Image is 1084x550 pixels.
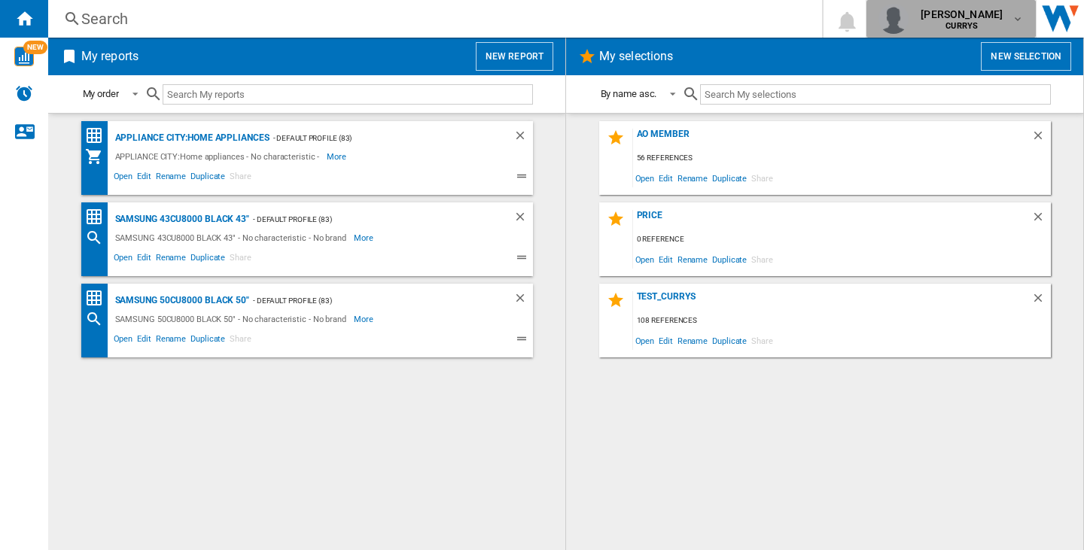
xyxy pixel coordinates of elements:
[327,147,349,166] span: More
[1031,291,1051,311] div: Delete
[85,310,111,328] div: Search
[633,168,657,188] span: Open
[700,84,1050,105] input: Search My selections
[633,129,1031,149] div: ao member
[633,210,1031,230] div: price
[85,289,111,308] div: Price Matrix
[656,249,675,269] span: Edit
[354,229,376,247] span: More
[354,310,376,328] span: More
[111,169,135,187] span: Open
[749,168,775,188] span: Share
[23,41,47,54] span: NEW
[945,21,978,31] b: CURRYS
[111,147,327,166] div: APPLIANCE CITY:Home appliances - No characteristic -
[710,249,749,269] span: Duplicate
[135,169,154,187] span: Edit
[675,330,710,351] span: Rename
[656,330,675,351] span: Edit
[633,311,1051,330] div: 108 references
[85,147,111,166] div: My Assortment
[111,251,135,269] span: Open
[135,332,154,350] span: Edit
[227,332,254,350] span: Share
[163,84,533,105] input: Search My reports
[749,249,775,269] span: Share
[596,42,676,71] h2: My selections
[154,169,188,187] span: Rename
[878,4,909,34] img: profile.jpg
[513,210,533,229] div: Delete
[633,149,1051,168] div: 56 references
[111,229,354,247] div: SAMSUNG 43CU8000 BLACK 43" - No characteristic - No brand
[135,251,154,269] span: Edit
[111,129,269,147] div: APPLIANCE CITY:Home appliances
[85,229,111,247] div: Search
[633,249,657,269] span: Open
[85,126,111,145] div: Price Matrix
[476,42,553,71] button: New report
[249,291,483,310] div: - Default profile (83)
[601,88,657,99] div: By name asc.
[981,42,1071,71] button: New selection
[188,332,227,350] span: Duplicate
[188,169,227,187] span: Duplicate
[269,129,483,147] div: - Default profile (83)
[633,291,1031,311] div: test_currys
[227,169,254,187] span: Share
[14,47,34,66] img: wise-card.svg
[921,7,1003,22] span: [PERSON_NAME]
[633,330,657,351] span: Open
[111,210,249,229] div: SAMSUNG 43CU8000 BLACK 43"
[675,249,710,269] span: Rename
[656,168,675,188] span: Edit
[154,332,188,350] span: Rename
[78,42,142,71] h2: My reports
[749,330,775,351] span: Share
[675,168,710,188] span: Rename
[710,330,749,351] span: Duplicate
[154,251,188,269] span: Rename
[111,310,354,328] div: SAMSUNG 50CU8000 BLACK 50" - No characteristic - No brand
[710,168,749,188] span: Duplicate
[15,84,33,102] img: alerts-logo.svg
[111,332,135,350] span: Open
[513,129,533,147] div: Delete
[81,8,783,29] div: Search
[85,208,111,226] div: Price Matrix
[111,291,249,310] div: SAMSUNG 50CU8000 BLACK 50"
[1031,210,1051,230] div: Delete
[227,251,254,269] span: Share
[249,210,483,229] div: - Default profile (83)
[1031,129,1051,149] div: Delete
[633,230,1051,249] div: 0 reference
[513,291,533,310] div: Delete
[83,88,119,99] div: My order
[188,251,227,269] span: Duplicate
